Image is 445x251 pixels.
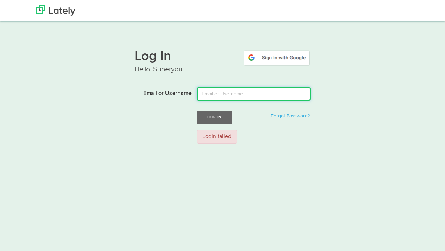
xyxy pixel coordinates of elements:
[129,87,192,98] label: Email or Username
[134,50,311,64] h1: Log In
[197,87,311,101] input: Email or Username
[197,111,232,124] button: Log In
[197,130,237,144] div: Login failed
[134,64,311,75] p: Hello, Superyou.
[36,5,75,16] img: Lately
[243,50,311,66] img: google-signin.png
[271,114,310,118] a: Forgot Password?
